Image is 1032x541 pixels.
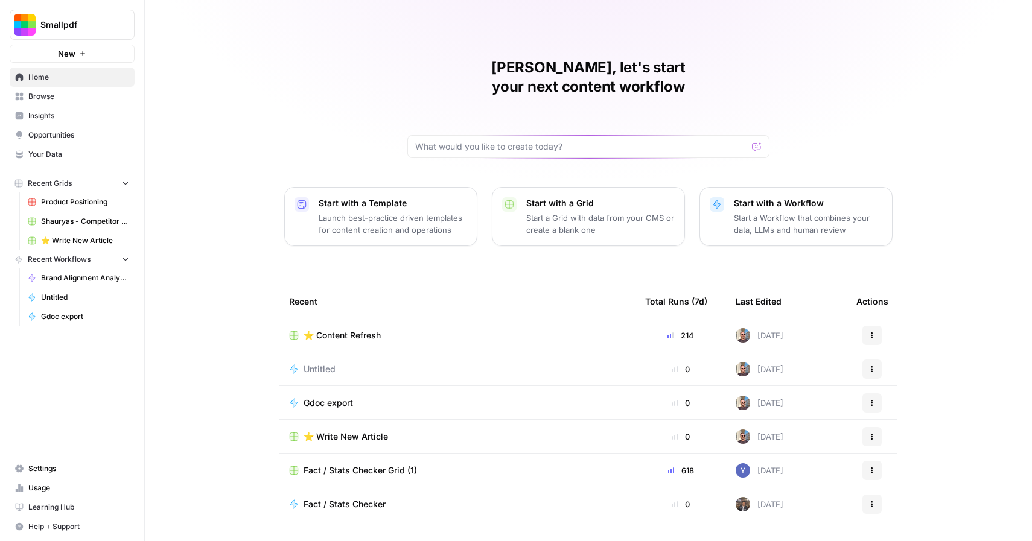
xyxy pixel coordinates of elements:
span: New [58,48,75,60]
div: 0 [645,397,716,409]
p: Start a Grid with data from your CMS or create a blank one [526,212,675,236]
span: Fact / Stats Checker Grid (1) [304,464,417,476]
button: Recent Workflows [10,250,135,268]
button: Help + Support [10,517,135,536]
span: Gdoc export [41,311,129,322]
img: yxnc04dkqktdkzli2cw8vvjrdmdz [736,497,750,511]
a: ⭐️ Write New Article [22,231,135,250]
div: [DATE] [736,328,783,343]
img: Smallpdf Logo [14,14,36,36]
h1: [PERSON_NAME], let's start your next content workflow [407,58,769,96]
img: 12lpmarulu2z3pnc3j6nly8e5680 [736,362,750,376]
a: Brand Alignment Analyzer [22,268,135,288]
p: Start with a Workflow [734,197,882,209]
span: Recent Workflows [28,254,91,265]
div: Total Runs (7d) [645,285,707,318]
a: Untitled [22,288,135,307]
div: 214 [645,329,716,341]
span: Insights [28,110,129,121]
div: [DATE] [736,497,783,511]
span: Gdoc export [304,397,353,409]
p: Start with a Grid [526,197,675,209]
a: Settings [10,459,135,478]
a: Home [10,68,135,87]
a: Your Data [10,145,135,164]
span: Your Data [28,149,129,160]
a: Learning Hub [10,498,135,517]
div: [DATE] [736,463,783,478]
div: [DATE] [736,362,783,376]
a: Opportunities [10,125,135,145]
span: Help + Support [28,521,129,532]
span: Untitled [304,363,336,375]
p: Launch best-practice driven templates for content creation and operations [319,212,467,236]
div: Actions [856,285,888,318]
a: Product Positioning [22,192,135,212]
div: [DATE] [736,396,783,410]
div: 0 [645,363,716,375]
a: Fact / Stats Checker Grid (1) [289,464,626,476]
a: Fact / Stats Checker [289,498,626,510]
a: Usage [10,478,135,498]
div: Recent [289,285,626,318]
a: Shauryas - Competitor Analysis (Different Languages) Grid [22,212,135,231]
span: ⭐️ Content Refresh [304,329,381,341]
span: Fact / Stats Checker [304,498,386,510]
a: ⭐️ Write New Article [289,431,626,443]
button: Start with a TemplateLaunch best-practice driven templates for content creation and operations [284,187,477,246]
span: Smallpdf [40,19,113,31]
img: 12lpmarulu2z3pnc3j6nly8e5680 [736,396,750,410]
span: Shauryas - Competitor Analysis (Different Languages) Grid [41,216,129,227]
span: Settings [28,463,129,474]
img: 12lpmarulu2z3pnc3j6nly8e5680 [736,429,750,444]
p: Start with a Template [319,197,467,209]
div: 0 [645,431,716,443]
p: Start a Workflow that combines your data, LLMs and human review [734,212,882,236]
a: Untitled [289,363,626,375]
a: Browse [10,87,135,106]
span: ⭐️ Write New Article [41,235,129,246]
input: What would you like to create today? [415,141,747,153]
div: 618 [645,464,716,476]
button: Workspace: Smallpdf [10,10,135,40]
a: ⭐️ Content Refresh [289,329,626,341]
div: 0 [645,498,716,510]
span: Learning Hub [28,502,129,513]
button: Start with a GridStart a Grid with data from your CMS or create a blank one [492,187,685,246]
a: Gdoc export [22,307,135,326]
button: Start with a WorkflowStart a Workflow that combines your data, LLMs and human review [699,187,893,246]
span: Browse [28,91,129,102]
span: Brand Alignment Analyzer [41,273,129,283]
div: [DATE] [736,429,783,444]
span: Home [28,72,129,83]
span: Opportunities [28,130,129,141]
div: Last Edited [736,285,782,318]
span: Recent Grids [28,178,72,189]
button: Recent Grids [10,174,135,192]
span: Untitled [41,292,129,303]
span: Product Positioning [41,197,129,207]
span: Usage [28,482,129,493]
img: 12lpmarulu2z3pnc3j6nly8e5680 [736,328,750,343]
a: Gdoc export [289,397,626,409]
a: Insights [10,106,135,125]
img: xe1ixjl5urjkm3gcb5i9crqsozwj [736,463,750,478]
span: ⭐️ Write New Article [304,431,388,443]
button: New [10,45,135,63]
